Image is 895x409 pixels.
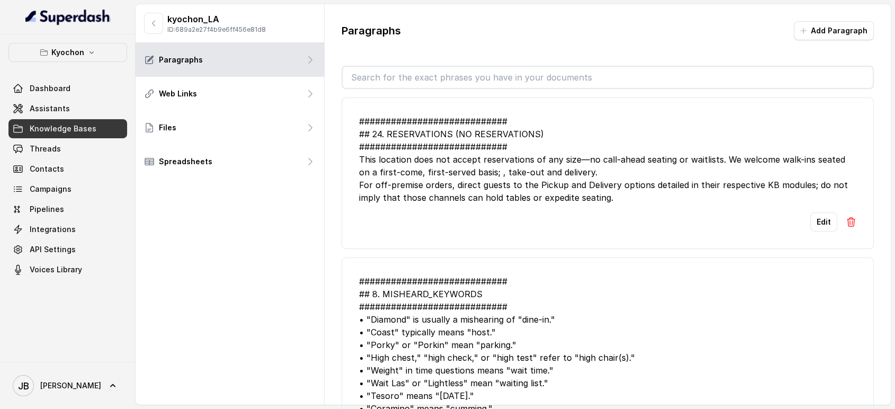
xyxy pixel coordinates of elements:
[8,200,127,219] a: Pipelines
[30,123,96,134] span: Knowledge Bases
[159,55,203,65] p: Paragraphs
[8,79,127,98] a: Dashboard
[810,212,837,232] button: Edit
[8,371,127,401] a: [PERSON_NAME]
[30,224,76,235] span: Integrations
[343,67,873,88] input: Search for the exact phrases you have in your documents
[30,83,70,94] span: Dashboard
[8,119,127,138] a: Knowledge Bases
[8,159,127,179] a: Contacts
[794,21,874,40] button: Add Paragraph
[8,99,127,118] a: Assistants
[51,46,84,59] p: Kyochon
[30,103,70,114] span: Assistants
[30,204,64,215] span: Pipelines
[342,23,401,38] p: Paragraphs
[30,144,61,154] span: Threads
[30,184,71,194] span: Campaigns
[8,43,127,62] button: Kyochon
[25,8,111,25] img: light.svg
[30,164,64,174] span: Contacts
[846,217,856,227] img: Delete
[159,88,197,99] p: Web Links
[159,156,212,167] p: Spreadsheets
[40,380,101,391] span: [PERSON_NAME]
[8,180,127,199] a: Campaigns
[167,13,266,25] p: kyochon_LA
[30,244,76,255] span: API Settings
[18,380,29,392] text: JB
[30,264,82,275] span: Voices Library
[8,139,127,158] a: Threads
[8,260,127,279] a: Voices Library
[359,115,857,204] div: ############################ ## 24. RESERVATIONS (NO RESERVATIONS) ############################ T...
[8,220,127,239] a: Integrations
[8,240,127,259] a: API Settings
[159,122,176,133] p: Files
[167,25,266,34] p: ID: 689a2e27f4b9e6ff456e81d8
